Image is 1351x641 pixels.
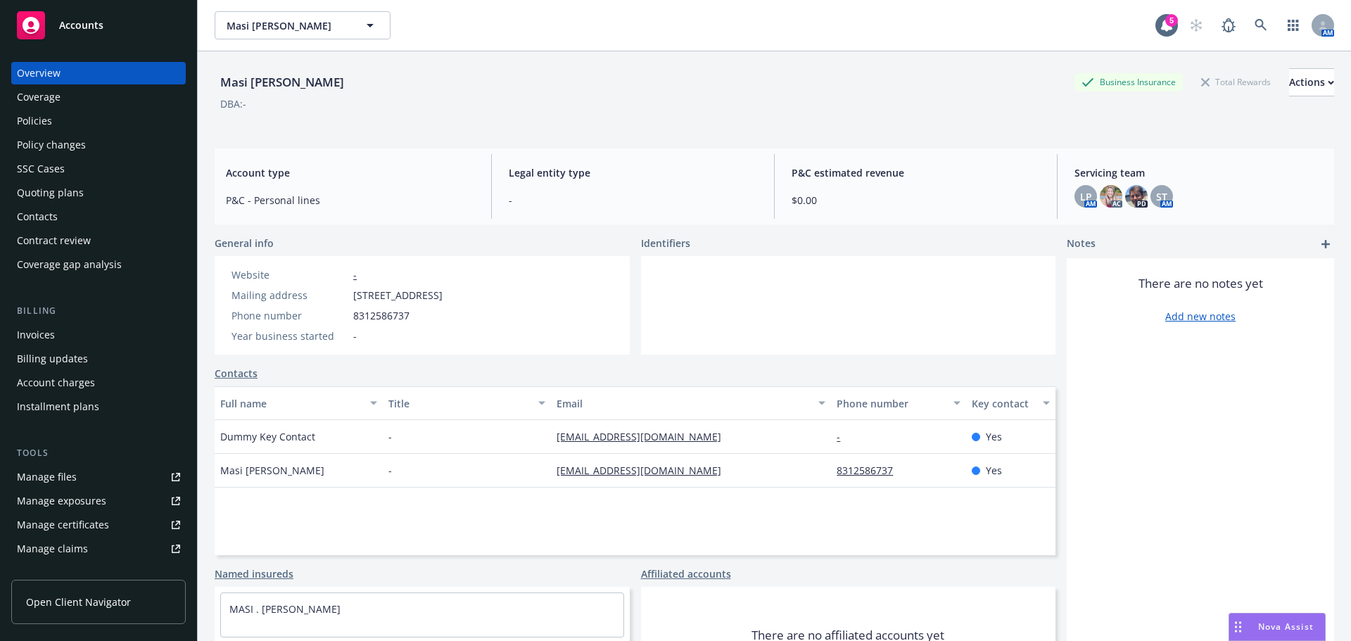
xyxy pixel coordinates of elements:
[1182,11,1210,39] a: Start snowing
[353,329,357,343] span: -
[11,466,186,488] a: Manage files
[641,566,731,581] a: Affiliated accounts
[353,268,357,281] a: -
[831,386,965,420] button: Phone number
[837,396,944,411] div: Phone number
[1165,14,1178,27] div: 5
[220,463,324,478] span: Masi [PERSON_NAME]
[641,236,690,250] span: Identifiers
[11,158,186,180] a: SSC Cases
[11,253,186,276] a: Coverage gap analysis
[1229,614,1247,640] div: Drag to move
[1074,165,1323,180] span: Servicing team
[17,538,88,560] div: Manage claims
[17,490,106,512] div: Manage exposures
[1125,185,1148,208] img: photo
[17,372,95,394] div: Account charges
[1279,11,1307,39] a: Switch app
[1067,236,1096,253] span: Notes
[17,182,84,204] div: Quoting plans
[557,396,810,411] div: Email
[220,396,362,411] div: Full name
[11,490,186,512] a: Manage exposures
[17,348,88,370] div: Billing updates
[226,193,474,208] span: P&C - Personal lines
[1194,73,1278,91] div: Total Rewards
[11,6,186,45] a: Accounts
[1289,69,1334,96] div: Actions
[1100,185,1122,208] img: photo
[1080,189,1092,204] span: LP
[1138,275,1263,292] span: There are no notes yet
[11,110,186,132] a: Policies
[215,236,274,250] span: General info
[226,165,474,180] span: Account type
[837,464,904,477] a: 8312586737
[229,602,341,616] a: MASI . [PERSON_NAME]
[231,267,348,282] div: Website
[215,366,258,381] a: Contacts
[11,514,186,536] a: Manage certificates
[986,429,1002,444] span: Yes
[215,73,350,91] div: Masi [PERSON_NAME]
[1229,613,1326,641] button: Nova Assist
[17,86,61,108] div: Coverage
[17,324,55,346] div: Invoices
[11,62,186,84] a: Overview
[59,20,103,31] span: Accounts
[26,595,131,609] span: Open Client Navigator
[972,396,1034,411] div: Key contact
[1247,11,1275,39] a: Search
[17,205,58,228] div: Contacts
[11,446,186,460] div: Tools
[231,329,348,343] div: Year business started
[11,348,186,370] a: Billing updates
[551,386,831,420] button: Email
[1289,68,1334,96] button: Actions
[388,396,530,411] div: Title
[986,463,1002,478] span: Yes
[17,514,109,536] div: Manage certificates
[231,288,348,303] div: Mailing address
[227,18,348,33] span: Masi [PERSON_NAME]
[11,182,186,204] a: Quoting plans
[17,229,91,252] div: Contract review
[509,165,757,180] span: Legal entity type
[215,386,383,420] button: Full name
[388,429,392,444] span: -
[11,205,186,228] a: Contacts
[11,395,186,418] a: Installment plans
[792,165,1040,180] span: P&C estimated revenue
[220,96,246,111] div: DBA: -
[353,288,443,303] span: [STREET_ADDRESS]
[17,110,52,132] div: Policies
[509,193,757,208] span: -
[11,538,186,560] a: Manage claims
[557,430,732,443] a: [EMAIL_ADDRESS][DOMAIN_NAME]
[220,429,315,444] span: Dummy Key Contact
[11,134,186,156] a: Policy changes
[215,11,391,39] button: Masi [PERSON_NAME]
[792,193,1040,208] span: $0.00
[353,308,410,323] span: 8312586737
[1258,621,1314,633] span: Nova Assist
[17,158,65,180] div: SSC Cases
[231,308,348,323] div: Phone number
[17,134,86,156] div: Policy changes
[1165,309,1236,324] a: Add new notes
[388,463,392,478] span: -
[966,386,1055,420] button: Key contact
[11,304,186,318] div: Billing
[17,395,99,418] div: Installment plans
[1317,236,1334,253] a: add
[17,62,61,84] div: Overview
[17,561,83,584] div: Manage BORs
[11,86,186,108] a: Coverage
[1156,189,1167,204] span: ST
[11,561,186,584] a: Manage BORs
[557,464,732,477] a: [EMAIL_ADDRESS][DOMAIN_NAME]
[1074,73,1183,91] div: Business Insurance
[17,253,122,276] div: Coverage gap analysis
[17,466,77,488] div: Manage files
